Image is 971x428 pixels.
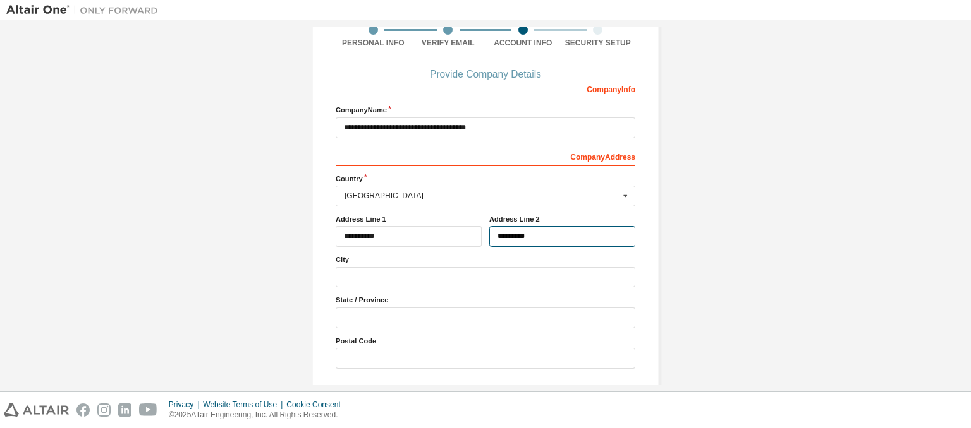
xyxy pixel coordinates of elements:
img: altair_logo.svg [4,403,69,417]
label: Address Line 2 [489,214,635,224]
label: Address Line 1 [336,214,482,224]
img: youtube.svg [139,403,157,417]
p: © 2025 Altair Engineering, Inc. All Rights Reserved. [169,410,348,420]
div: Provide Company Details [336,71,635,78]
div: Cookie Consent [286,400,348,410]
div: Privacy [169,400,203,410]
label: Country [336,174,635,184]
label: City [336,254,635,265]
div: Personal Info [336,38,411,48]
label: Company Name [336,105,635,115]
div: Company Address [336,146,635,166]
div: Account Info [485,38,561,48]
div: Verify Email [411,38,486,48]
img: Altair One [6,4,164,16]
img: linkedin.svg [118,403,131,417]
div: Website Terms of Use [203,400,286,410]
label: State / Province [336,295,635,305]
div: Company Info [336,78,635,98]
label: Postal Code [336,336,635,346]
img: instagram.svg [97,403,111,417]
div: [GEOGRAPHIC_DATA] [345,192,620,199]
div: Security Setup [561,38,636,48]
img: facebook.svg [76,403,90,417]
